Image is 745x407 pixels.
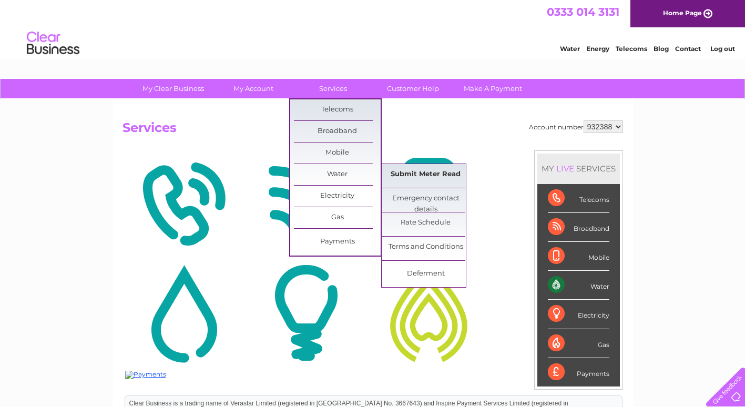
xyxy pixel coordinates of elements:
[616,45,647,53] a: Telecoms
[382,164,469,185] a: Submit Meter Read
[294,207,381,228] a: Gas
[26,27,80,59] img: logo.png
[548,329,609,358] div: Gas
[548,184,609,213] div: Telecoms
[125,371,166,379] img: Payments
[370,79,456,98] a: Customer Help
[382,237,469,258] a: Terms and Conditions
[382,263,469,284] a: Deferment
[548,213,609,242] div: Broadband
[560,45,580,53] a: Water
[382,188,469,209] a: Emergency contact details
[125,262,242,364] img: Water
[450,79,536,98] a: Make A Payment
[554,164,576,174] div: LIVE
[547,5,619,18] a: 0333 014 3131
[675,45,701,53] a: Contact
[382,212,469,233] a: Rate Schedule
[290,79,376,98] a: Services
[294,231,381,252] a: Payments
[710,45,735,53] a: Log out
[294,186,381,207] a: Electricity
[125,153,242,255] img: Telecoms
[548,300,609,329] div: Electricity
[3,6,499,51] div: Clear Business is a trading name of Verastar Limited (registered in [GEOGRAPHIC_DATA] No. 3667643...
[123,120,623,140] h2: Services
[548,271,609,300] div: Water
[654,45,669,53] a: Blog
[294,164,381,185] a: Water
[248,153,365,255] img: Broadband
[370,153,487,255] img: Mobile
[294,99,381,120] a: Telecoms
[294,121,381,142] a: Broadband
[537,154,620,184] div: MY SERVICES
[548,242,609,271] div: Mobile
[130,79,217,98] a: My Clear Business
[370,262,487,364] img: Gas
[548,358,609,386] div: Payments
[586,45,609,53] a: Energy
[210,79,297,98] a: My Account
[529,120,623,133] div: Account number
[248,262,365,364] img: Electricity
[294,143,381,164] a: Mobile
